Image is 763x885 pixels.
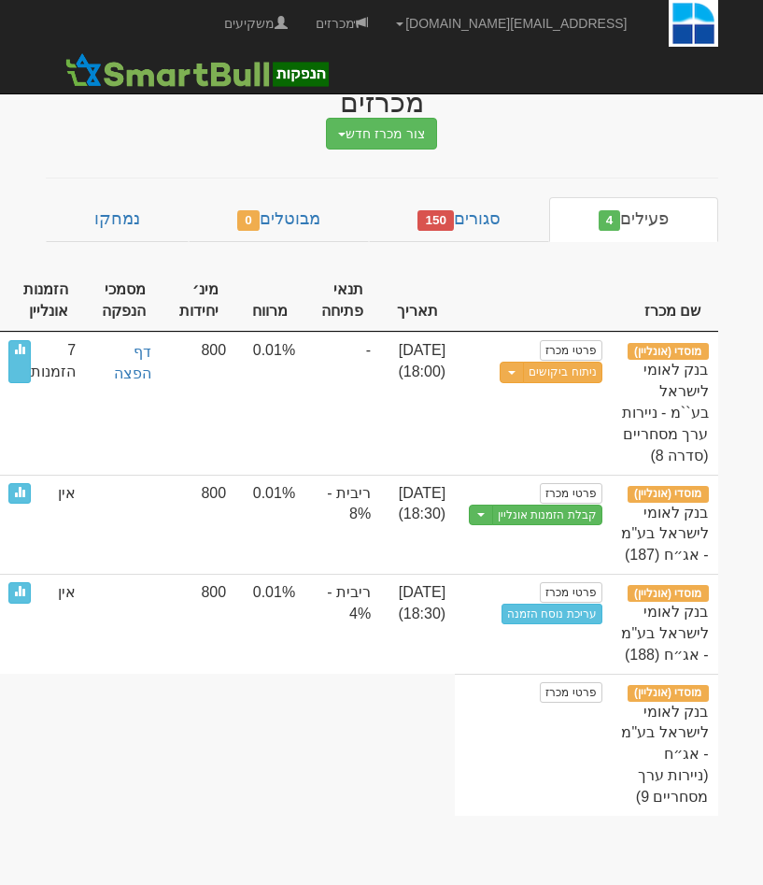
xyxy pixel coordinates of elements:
[162,574,235,674] td: 800
[235,574,304,674] td: 0.01%
[162,475,235,575] td: 800
[502,604,602,624] a: עריכת נוסח הזמנה
[599,210,621,231] span: 4
[94,340,153,387] a: דף הפצה
[540,483,601,504] a: פרטי מכרז
[622,362,709,463] span: בנק לאומי לישראל בע``מ - ניירות ערך מסחריים (סדרה 8)
[380,475,455,575] td: [DATE] (18:30)
[326,118,437,150] button: צור מכרז חדש
[60,51,334,89] img: סמארטבול - מערכת לניהול הנפקות
[235,475,304,575] td: 0.01%
[162,270,235,333] th: מינ׳ יחידות
[58,582,76,604] span: אין
[540,682,601,703] a: פרטי מכרז
[540,582,601,603] a: פרטי מכרז
[31,340,76,383] span: 7 הזמנות
[235,270,304,333] th: מרווח
[380,332,455,474] td: [DATE] (18:00)
[380,574,455,674] td: [DATE] (18:30)
[32,87,732,118] div: מכרזים
[189,197,369,242] a: מבוטלים
[85,270,162,333] th: מסמכי הנפקה
[369,197,549,242] a: סגורים
[304,270,380,333] th: תנאי פתיחה
[235,332,304,474] td: 0.01%
[304,475,380,575] td: ריבית - 8%
[621,704,708,805] span: בנק לאומי לישראל בע"מ - אג״ח (ניירות ערך מסחריים 9)
[621,604,708,663] span: בנק לאומי לישראל בע"מ - אג״ח (188)
[628,585,709,602] span: מוסדי (אונליין)
[540,340,601,361] a: פרטי מכרז
[237,210,260,231] span: 0
[621,505,708,564] span: בנק לאומי לישראל בע"מ - אג״ח (187)
[58,483,76,505] span: אין
[549,197,717,242] a: פעילים
[417,210,454,231] span: 150
[304,574,380,674] td: ריבית - 4%
[612,270,718,333] th: שם מכרז
[628,343,709,360] span: מוסדי (אונליין)
[162,332,235,474] td: 800
[304,332,380,474] td: -
[492,505,602,526] a: קבלת הזמנות אונליין
[628,486,709,503] span: מוסדי (אונליין)
[523,362,601,383] a: ניתוח ביקושים
[628,685,709,702] span: מוסדי (אונליין)
[46,197,189,242] a: נמחקו
[380,270,455,333] th: תאריך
